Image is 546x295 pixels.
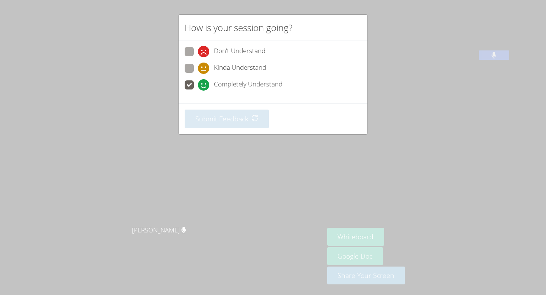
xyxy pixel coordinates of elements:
[214,63,266,74] span: Kinda Understand
[185,110,269,128] button: Submit Feedback
[195,114,248,123] span: Submit Feedback
[214,79,282,91] span: Completely Understand
[185,21,292,35] h2: How is your session going?
[214,46,265,57] span: Don't Understand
